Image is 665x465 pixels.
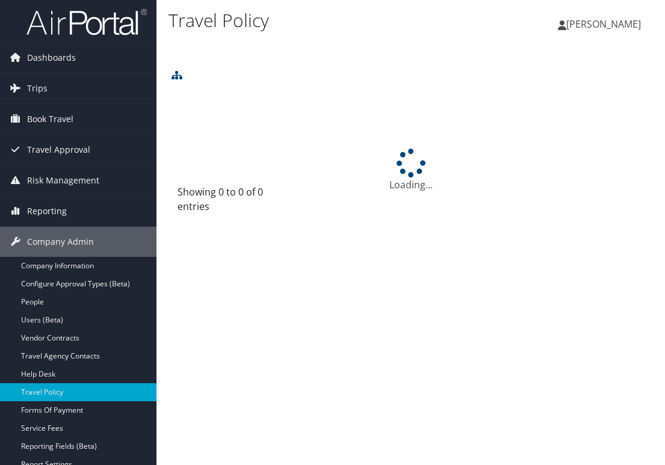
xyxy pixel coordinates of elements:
span: Trips [27,73,48,103]
span: Reporting [27,196,67,226]
span: Book Travel [27,104,73,134]
span: Company Admin [27,227,94,257]
span: Travel Approval [27,135,90,165]
span: [PERSON_NAME] [566,17,641,31]
div: Showing 0 to 0 of 0 entries [178,185,280,220]
img: airportal-logo.png [26,8,147,36]
span: Dashboards [27,43,76,73]
h1: Travel Policy [169,8,492,33]
div: Loading... [169,149,653,192]
a: [PERSON_NAME] [558,6,653,42]
span: Risk Management [27,165,99,196]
